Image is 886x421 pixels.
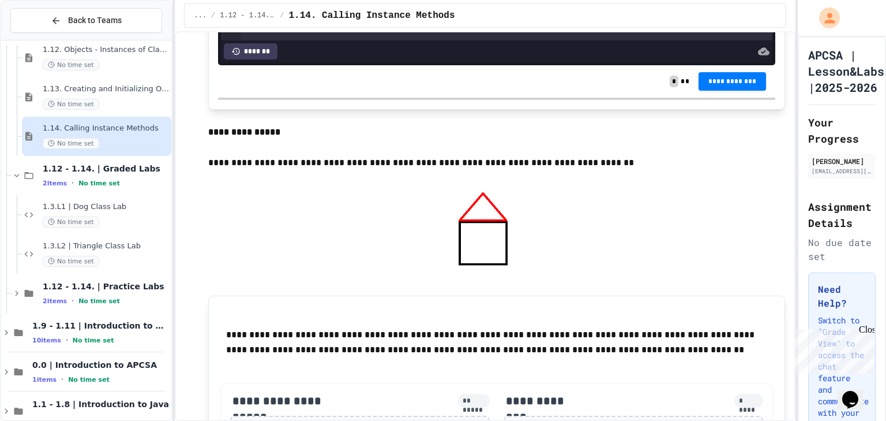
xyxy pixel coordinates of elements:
h1: APCSA | Lesson&Labs |2025-2026 [808,47,884,95]
button: Back to Teams [10,8,162,33]
span: 1.12 - 1.14. | Practice Labs [43,281,169,292]
span: ... [194,11,207,20]
span: 1.14. Calling Instance Methods [289,9,455,23]
iframe: chat widget [790,325,874,374]
span: 1.12. Objects - Instances of Classes [43,45,169,55]
span: No time set [43,138,99,149]
h2: Assignment Details [808,199,876,231]
span: No time set [78,180,120,187]
span: 1.3.L1 | Dog Class Lab [43,202,169,212]
span: No time set [68,376,110,383]
span: 1.12 - 1.14. | Lessons and Notes [220,11,275,20]
span: • [66,336,68,345]
span: 1.1 - 1.8 | Introduction to Java [32,399,169,409]
span: • [72,178,74,188]
span: 1 items [32,376,57,383]
span: 2 items [43,297,67,305]
span: / [211,11,215,20]
span: • [61,375,63,384]
span: 1.14. Calling Instance Methods [43,124,169,133]
div: No due date set [808,236,876,263]
span: / [280,11,284,20]
h2: Your Progress [808,114,876,147]
iframe: chat widget [838,375,874,409]
span: No time set [73,337,114,344]
span: Back to Teams [68,14,122,27]
span: 10 items [32,337,61,344]
span: No time set [43,99,99,110]
span: No time set [43,256,99,267]
span: No time set [78,297,120,305]
span: 0.0 | Introduction to APCSA [32,360,169,370]
span: 1.3.L2 | Triangle Class Lab [43,241,169,251]
span: 1.9 - 1.11 | Introduction to Methods [32,321,169,331]
span: 1.12 - 1.14. | Graded Labs [43,163,169,174]
span: No time set [43,59,99,70]
span: • [72,296,74,305]
span: 2 items [43,180,67,187]
span: No time set [43,217,99,228]
div: [PERSON_NAME] [812,156,872,166]
div: [EMAIL_ADDRESS][DOMAIN_NAME] [812,167,872,176]
div: Chat with us now!Close [5,5,80,73]
div: My Account [807,5,843,31]
span: 1.13. Creating and Initializing Objects: Constructors [43,84,169,94]
h3: Need Help? [818,282,866,310]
